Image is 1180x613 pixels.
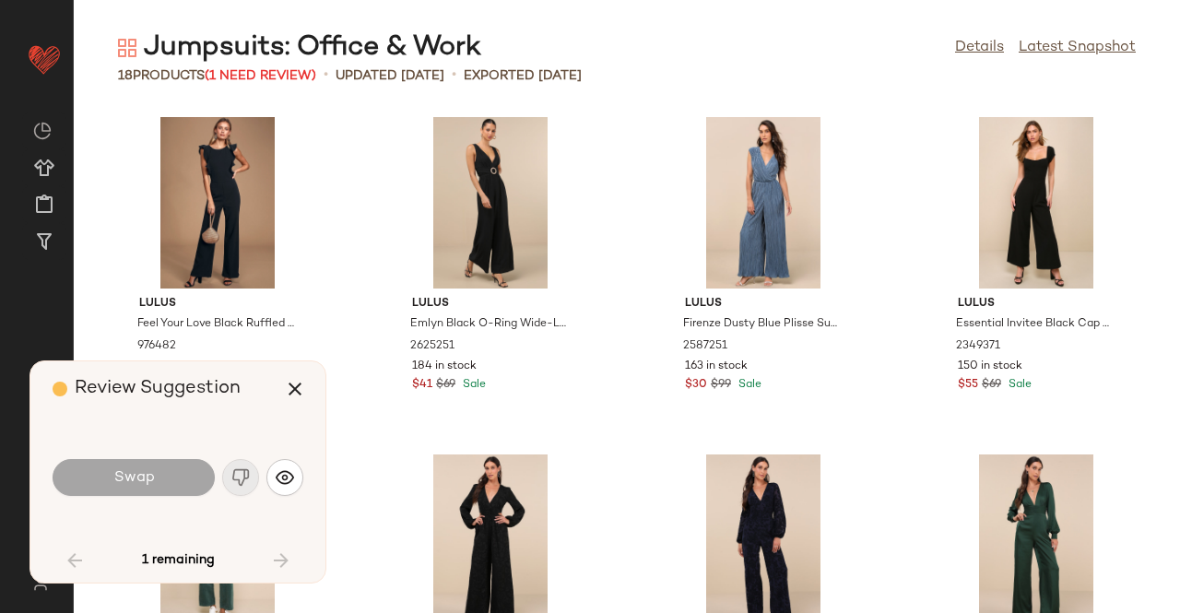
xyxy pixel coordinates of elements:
img: 11496961_976482.jpg [124,117,311,289]
span: $69 [982,377,1001,394]
span: $99 [711,377,731,394]
span: 2349371 [956,338,1000,355]
span: Sale [735,379,761,391]
span: $41 [412,377,432,394]
span: 1 remaining [142,552,215,569]
img: 11388021_2349371.jpg [943,117,1129,289]
span: • [324,65,328,87]
span: Feel Your Love Black Ruffled Wide-Leg Jumpsuit [137,316,294,333]
span: 184 in stock [412,359,477,375]
span: (1 Need Review) [205,69,316,83]
span: $30 [685,377,707,394]
span: $55 [958,377,978,394]
span: Emlyn Black O-Ring Wide-Leg Jumpsuit [410,316,567,333]
p: Exported [DATE] [464,66,582,86]
a: Details [955,37,1004,59]
span: Lulus [685,296,842,312]
div: Products [118,66,316,86]
img: svg%3e [22,576,58,591]
div: Jumpsuits: Office & Work [118,29,481,66]
p: updated [DATE] [336,66,444,86]
img: 12670481_2625251.jpg [397,117,584,289]
span: Sale [459,379,486,391]
span: Review Suggestion [75,379,241,398]
a: Latest Snapshot [1019,37,1136,59]
span: Lulus [139,296,296,312]
span: $69 [436,377,455,394]
span: 2587251 [683,338,727,355]
span: 150 in stock [958,359,1022,375]
span: 2625251 [410,338,454,355]
img: 12581261_2587251.jpg [670,117,856,289]
span: 372 in stock [139,359,202,375]
img: heart_red.DM2ytmEG.svg [26,41,63,77]
span: Essential Invitee Black Cap Sleeve Wide-Leg Jumpsuit [956,316,1113,333]
span: Lulus [958,296,1115,312]
span: 976482 [137,338,176,355]
span: 163 in stock [685,359,748,375]
img: svg%3e [33,122,52,140]
span: 18 [118,69,133,83]
span: • [452,65,456,87]
span: Lulus [412,296,569,312]
span: Sale [1005,379,1032,391]
img: svg%3e [276,468,294,487]
span: Firenze Dusty Blue Plisse Surplice Sleeveless Wide-Leg Jumpsuit [683,316,840,333]
img: svg%3e [118,39,136,57]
